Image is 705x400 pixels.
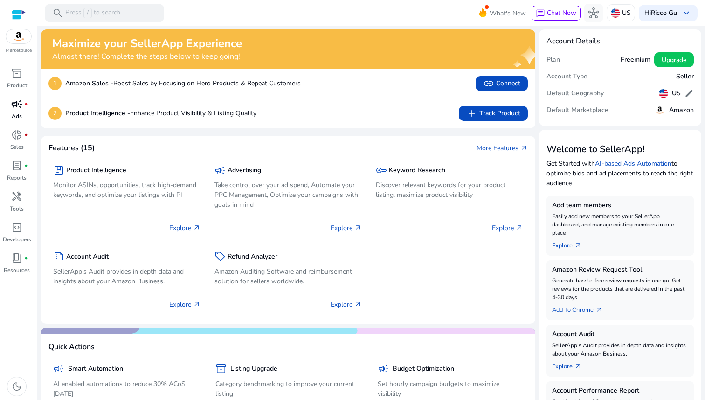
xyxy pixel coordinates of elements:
[476,76,528,91] button: linkConnect
[595,159,671,168] a: AI-based Ads Automation
[193,224,200,232] span: arrow_outward
[552,387,688,395] h5: Account Performance Report
[546,106,608,114] h5: Default Marketplace
[214,165,226,176] span: campaign
[24,102,28,106] span: fiber_manual_record
[65,8,120,18] p: Press to search
[354,301,362,308] span: arrow_outward
[574,242,582,249] span: arrow_outward
[214,180,362,210] p: Take control over your ad spend, Automate your PPC Management, Optimize your campaigns with goals...
[546,159,694,188] p: Get Started with to optimize bids and ad placements to reach the right audience
[552,341,688,358] p: SellerApp's Audit provides in depth data and insights about your Amazon Business.
[622,5,631,21] p: US
[169,300,200,309] p: Explore
[53,251,64,262] span: summarize
[10,204,24,213] p: Tools
[459,106,528,121] button: addTrack Product
[552,266,688,274] h5: Amazon Review Request Tool
[228,253,277,261] h5: Refund Analyzer
[546,90,604,98] h5: Default Geography
[65,108,256,118] p: Enhance Product Visibility & Listing Quality
[193,301,200,308] span: arrow_outward
[65,78,301,88] p: Boost Sales by Focusing on Hero Products & Repeat Customers
[7,174,27,182] p: Reports
[53,267,200,286] p: SellerApp's Audit provides in depth data and insights about your Amazon Business.
[169,223,200,233] p: Explore
[378,379,523,399] p: Set hourly campaign budgets to maximize visibility
[552,276,688,302] p: Generate hassle-free review requests in one go. Get reviews for the products that are delivered i...
[552,358,589,371] a: Explorearrow_outward
[10,143,24,151] p: Sales
[654,105,665,116] img: amazon.svg
[376,165,387,176] span: key
[48,77,62,90] p: 1
[230,365,277,373] h5: Listing Upgrade
[584,4,603,22] button: hub
[11,129,22,140] span: donut_small
[662,55,686,65] span: Upgrade
[354,224,362,232] span: arrow_outward
[490,5,526,21] span: What's New
[546,144,694,155] h3: Welcome to SellerApp!
[378,363,389,374] span: campaign
[52,7,63,19] span: search
[546,73,587,81] h5: Account Type
[52,52,242,61] h4: Almost there! Complete the steps below to keep going!
[11,160,22,171] span: lab_profile
[331,300,362,309] p: Explore
[11,222,22,233] span: code_blocks
[477,143,528,153] a: More Featuresarrow_outward
[66,167,126,175] h5: Product Intelligence
[53,379,199,399] p: AI enabled automations to reduce 30% ACoS [DATE]
[12,112,22,120] p: Ads
[552,302,610,315] a: Add To Chrome
[83,8,92,18] span: /
[520,144,528,152] span: arrow_outward
[611,8,620,18] img: us.svg
[552,330,688,338] h5: Account Audit
[552,202,688,210] h5: Add team members
[483,78,520,89] span: Connect
[532,6,581,21] button: chatChat Now
[546,56,560,64] h5: Plan
[4,266,30,274] p: Resources
[574,363,582,370] span: arrow_outward
[6,47,32,54] p: Marketplace
[659,89,668,98] img: us.svg
[654,52,694,67] button: Upgrade
[669,106,694,114] h5: Amazon
[66,253,109,261] h5: Account Audit
[65,109,130,118] b: Product Intelligence -
[11,68,22,79] span: inventory_2
[53,363,64,374] span: campaign
[376,180,523,200] p: Discover relevant keywords for your product listing, maximize product visibility
[53,165,64,176] span: package
[393,365,454,373] h5: Budget Optimization
[389,167,445,175] h5: Keyword Research
[11,191,22,202] span: handyman
[11,98,22,110] span: campaign
[552,237,589,250] a: Explorearrow_outward
[681,7,692,19] span: keyboard_arrow_down
[516,224,523,232] span: arrow_outward
[215,363,227,374] span: inventory_2
[492,223,523,233] p: Explore
[676,73,694,81] h5: Seller
[644,10,677,16] p: Hi
[48,343,95,351] h4: Quick Actions
[11,381,22,392] span: dark_mode
[672,90,681,98] h5: US
[546,37,694,46] h4: Account Details
[11,253,22,264] span: book_4
[24,133,28,137] span: fiber_manual_record
[48,144,95,153] h4: Features (15)
[65,79,113,88] b: Amazon Sales -
[214,251,226,262] span: sell
[547,8,576,17] span: Chat Now
[536,9,545,18] span: chat
[621,56,650,64] h5: Freemium
[228,167,261,175] h5: Advertising
[466,108,520,119] span: Track Product
[588,7,599,19] span: hub
[48,107,62,120] p: 2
